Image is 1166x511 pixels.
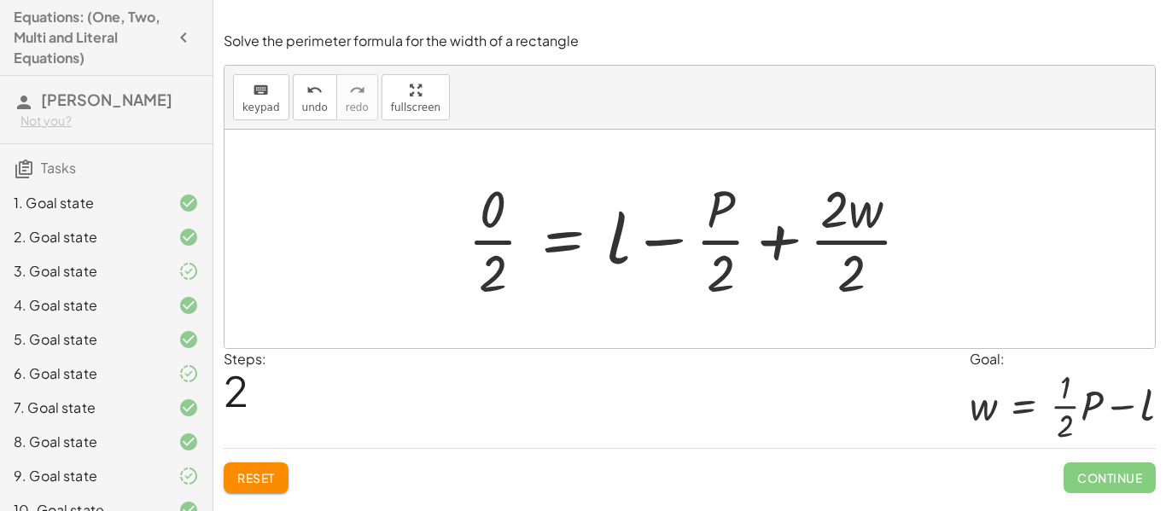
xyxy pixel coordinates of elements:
i: Task finished and correct. [178,227,199,247]
i: keyboard [253,80,269,101]
p: Solve the perimeter formula for the width of a rectangle [224,32,1156,51]
div: Not you? [20,113,199,130]
label: Steps: [224,350,266,368]
div: 6. Goal state [14,363,151,384]
div: 7. Goal state [14,398,151,418]
span: keypad [242,102,280,113]
i: Task finished and part of it marked as correct. [178,261,199,282]
div: Goal: [970,349,1156,369]
div: 3. Goal state [14,261,151,282]
span: fullscreen [391,102,440,113]
i: Task finished and part of it marked as correct. [178,363,199,384]
span: undo [302,102,328,113]
button: redoredo [336,74,378,120]
div: 8. Goal state [14,432,151,452]
button: undoundo [293,74,337,120]
div: 4. Goal state [14,295,151,316]
h4: Equations: (One, Two, Multi and Literal Equations) [14,7,168,68]
div: 1. Goal state [14,193,151,213]
i: Task finished and correct. [178,432,199,452]
span: Reset [237,470,275,485]
span: [PERSON_NAME] [41,90,172,109]
div: 9. Goal state [14,466,151,486]
i: Task finished and correct. [178,295,199,316]
i: redo [349,80,365,101]
button: keyboardkeypad [233,74,289,120]
i: undo [306,80,323,101]
button: fullscreen [382,74,450,120]
span: 2 [224,364,248,416]
div: 5. Goal state [14,329,151,350]
button: Reset [224,462,289,493]
i: Task finished and correct. [178,398,199,418]
span: redo [346,102,369,113]
i: Task finished and correct. [178,193,199,213]
i: Task finished and correct. [178,329,199,350]
div: 2. Goal state [14,227,151,247]
span: Tasks [41,159,76,177]
i: Task finished and part of it marked as correct. [178,466,199,486]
